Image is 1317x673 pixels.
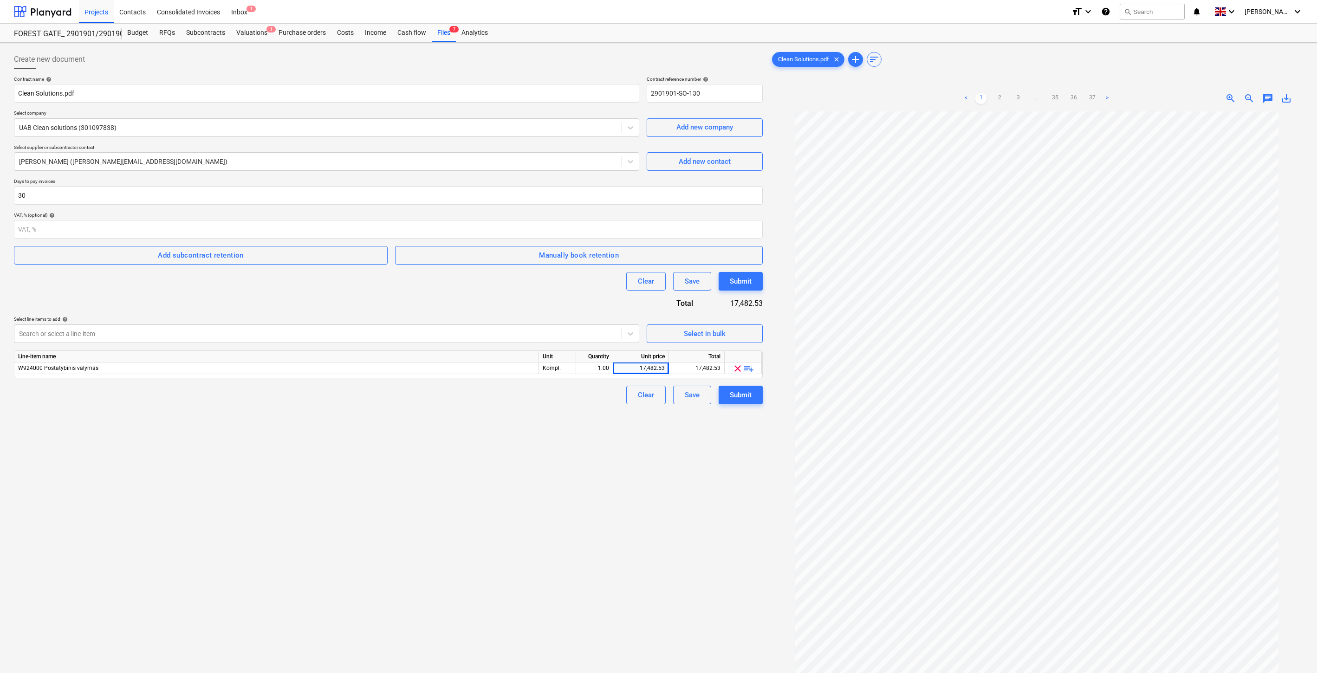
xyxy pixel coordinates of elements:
[684,328,726,340] div: Select in bulk
[1101,6,1110,17] i: Knowledge base
[1245,8,1291,15] span: [PERSON_NAME]
[231,24,273,42] div: Valuations
[850,54,861,65] span: add
[14,316,639,322] div: Select line-items to add
[395,246,763,265] button: Manually book retention
[730,389,752,401] div: Submit
[975,93,986,104] a: Page 1 is your current page
[960,93,972,104] a: Previous page
[719,272,763,291] button: Submit
[14,212,763,218] div: VAT, % (optional)
[359,24,392,42] a: Income
[181,24,231,42] a: Subcontracts
[1102,93,1113,104] a: Next page
[1225,93,1236,104] span: zoom_in
[647,152,763,171] button: Add new contact
[626,386,666,404] button: Clear
[18,365,98,371] span: W924000 Postatybinis valymas
[1120,4,1185,19] button: Search
[1124,8,1131,15] span: search
[14,54,85,65] span: Create new document
[1071,6,1083,17] i: format_size
[14,178,763,186] p: Days to pay invoices
[673,386,711,404] button: Save
[647,84,763,103] input: Reference number
[685,275,700,287] div: Save
[1087,93,1098,104] a: Page 37
[392,24,432,42] a: Cash flow
[122,24,154,42] a: Budget
[331,24,359,42] a: Costs
[1012,93,1024,104] a: Page 3
[154,24,181,42] a: RFQs
[719,386,763,404] button: Submit
[14,29,110,39] div: FOREST GATE_ 2901901/2901902/2901903
[673,272,711,291] button: Save
[679,155,731,168] div: Add new contact
[1244,93,1255,104] span: zoom_out
[273,24,331,42] div: Purchase orders
[14,76,639,82] div: Contract name
[432,24,456,42] a: Files7
[743,363,754,374] span: playlist_add
[231,24,273,42] a: Valuations1
[613,351,669,362] div: Unit price
[617,362,665,374] div: 17,482.53
[432,24,456,42] div: Files
[14,84,639,103] input: Document name
[266,26,276,32] span: 1
[1271,628,1317,673] iframe: Chat Widget
[576,351,613,362] div: Quantity
[14,144,639,152] p: Select supplier or subcontractor contact
[642,298,708,309] div: Total
[638,389,654,401] div: Clear
[994,93,1005,104] a: Page 2
[647,324,763,343] button: Select in bulk
[772,56,835,63] span: Clean Solutions.pdf
[14,246,388,265] button: Add subcontract retention
[869,54,880,65] span: sort
[673,362,720,374] div: 17,482.53
[676,121,733,133] div: Add new company
[47,213,55,218] span: help
[1083,6,1094,17] i: keyboard_arrow_down
[580,362,609,374] div: 1.00
[539,249,619,261] div: Manually book retention
[14,220,763,239] input: VAT, %
[701,77,708,82] span: help
[14,351,539,362] div: Line-item name
[626,272,666,291] button: Clear
[669,351,725,362] div: Total
[730,275,752,287] div: Submit
[14,110,639,118] p: Select company
[1262,93,1273,104] span: chat
[1192,6,1201,17] i: notifications
[638,275,654,287] div: Clear
[1031,93,1042,104] a: ...
[1292,6,1303,17] i: keyboard_arrow_down
[708,298,763,309] div: 17,482.53
[247,6,256,12] span: 1
[647,118,763,137] button: Add new company
[1050,93,1061,104] a: Page 35
[539,362,576,374] div: Kompl.
[539,351,576,362] div: Unit
[1226,6,1237,17] i: keyboard_arrow_down
[449,26,459,32] span: 7
[456,24,493,42] div: Analytics
[831,54,842,65] span: clear
[60,317,68,322] span: help
[732,363,743,374] span: clear
[44,77,52,82] span: help
[1281,93,1292,104] span: save_alt
[1068,93,1079,104] a: Page 36
[685,389,700,401] div: Save
[772,52,844,67] div: Clean Solutions.pdf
